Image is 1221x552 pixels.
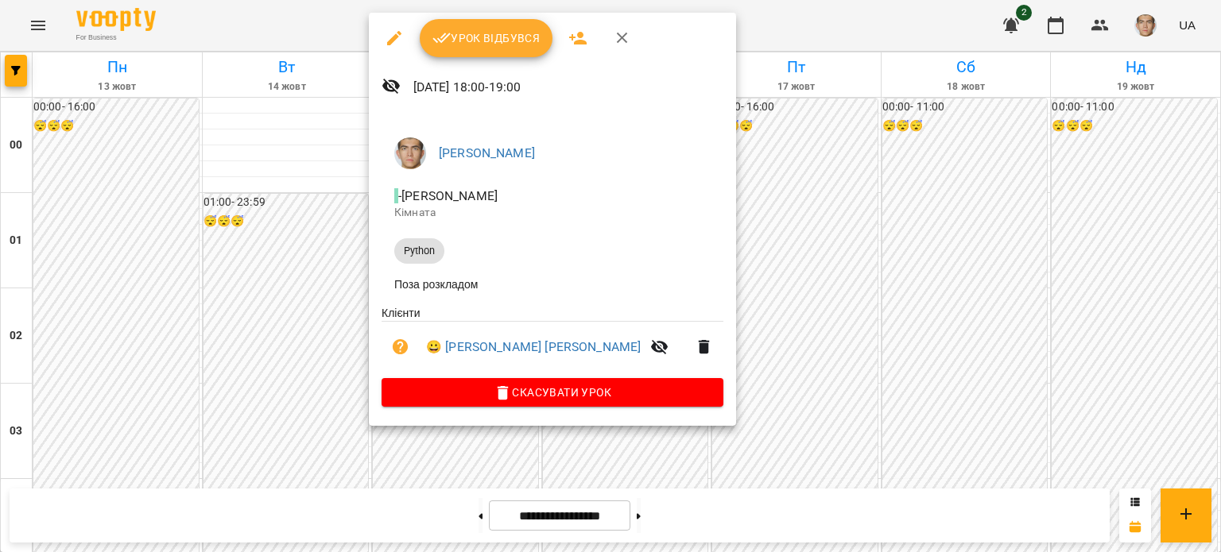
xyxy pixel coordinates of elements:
[382,305,723,379] ul: Клієнти
[394,383,711,402] span: Скасувати Урок
[382,270,723,299] li: Поза розкладом
[382,328,420,366] button: Візит ще не сплачено. Додати оплату?
[394,137,426,169] img: 290265f4fa403245e7fea1740f973bad.jpg
[426,338,641,357] a: 😀 [PERSON_NAME] [PERSON_NAME]
[382,378,723,407] button: Скасувати Урок
[432,29,541,48] span: Урок відбувся
[420,19,553,57] button: Урок відбувся
[394,205,711,221] p: Кімната
[394,244,444,258] span: Python
[439,145,535,160] a: [PERSON_NAME]
[394,188,501,203] span: - [PERSON_NAME]
[413,78,723,97] p: [DATE] 18:00 - 19:00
